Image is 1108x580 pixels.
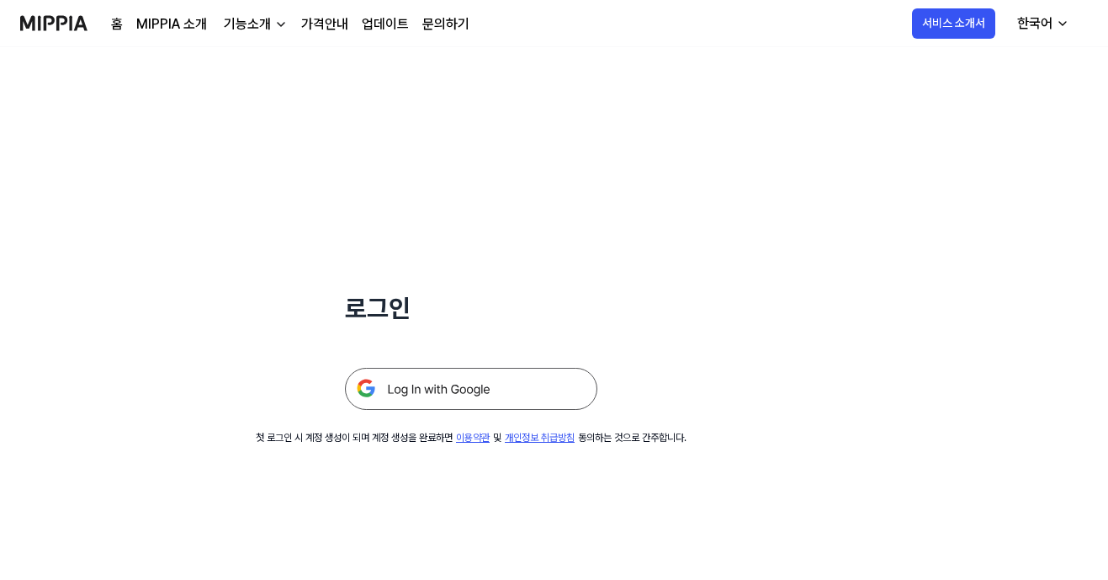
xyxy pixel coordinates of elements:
button: 기능소개 [220,14,288,35]
img: down [274,18,288,31]
div: 기능소개 [220,14,274,35]
div: 한국어 [1014,13,1056,34]
h1: 로그인 [345,290,597,327]
a: MIPPIA 소개 [136,14,207,35]
img: 구글 로그인 버튼 [345,368,597,410]
a: 문의하기 [422,14,469,35]
a: 이용약관 [456,432,490,444]
a: 홈 [111,14,123,35]
a: 가격안내 [301,14,348,35]
a: 개인정보 취급방침 [505,432,575,444]
button: 서비스 소개서 [912,8,995,39]
div: 첫 로그인 시 계정 생성이 되며 계정 생성을 완료하면 및 동의하는 것으로 간주합니다. [256,430,687,445]
a: 업데이트 [362,14,409,35]
button: 한국어 [1004,7,1079,40]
